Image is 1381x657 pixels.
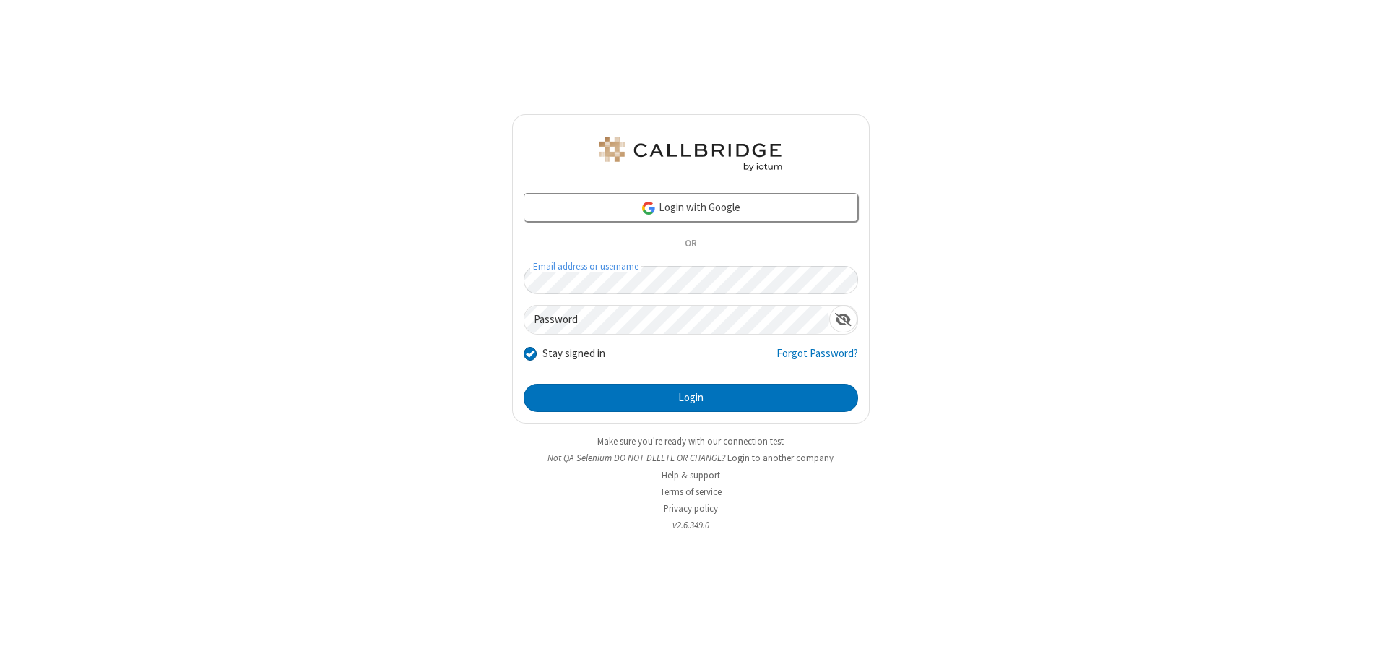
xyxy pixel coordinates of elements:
li: Not QA Selenium DO NOT DELETE OR CHANGE? [512,451,870,465]
label: Stay signed in [542,345,605,362]
a: Privacy policy [664,502,718,515]
button: Login to another company [727,451,834,465]
a: Login with Google [524,193,858,222]
input: Password [524,306,829,334]
a: Help & support [662,469,720,481]
span: OR [679,234,702,254]
a: Forgot Password? [776,345,858,373]
li: v2.6.349.0 [512,518,870,532]
iframe: Chat [1345,619,1370,647]
img: QA Selenium DO NOT DELETE OR CHANGE [597,137,784,171]
input: Email address or username [524,266,858,294]
div: Show password [829,306,857,332]
a: Terms of service [660,486,722,498]
img: google-icon.png [641,200,657,216]
a: Make sure you're ready with our connection test [597,435,784,447]
button: Login [524,384,858,413]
